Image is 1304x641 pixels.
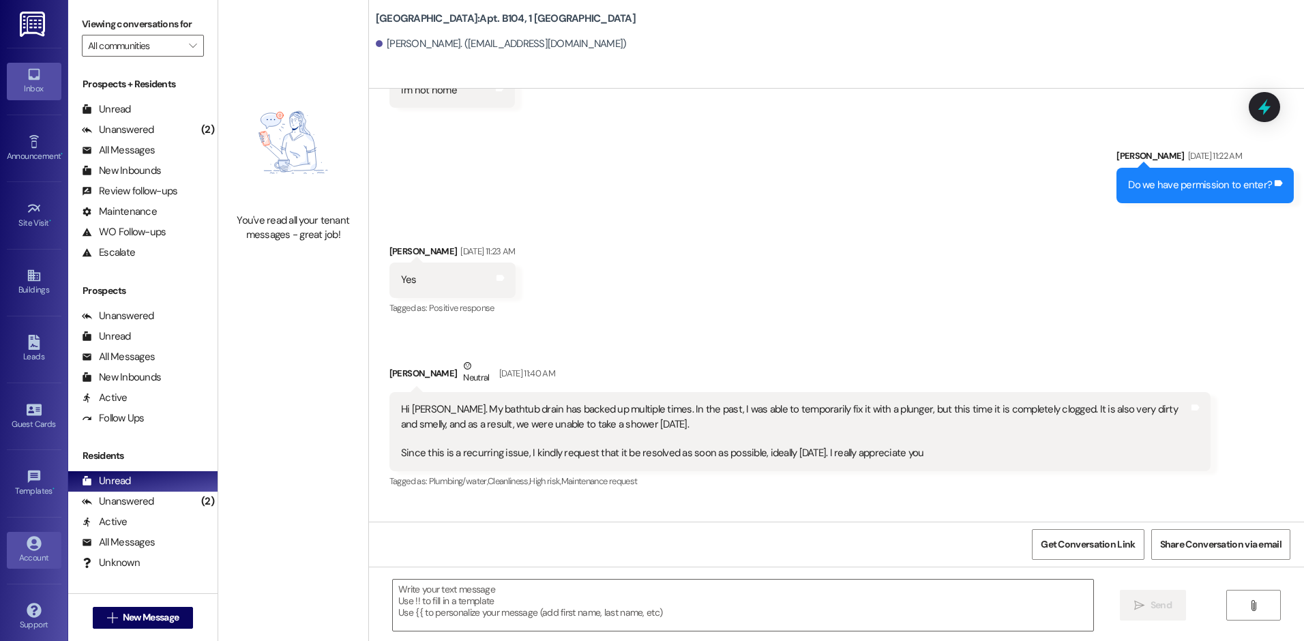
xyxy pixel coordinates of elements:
button: Send [1120,590,1186,621]
div: Neutral [460,359,492,387]
div: Prospects [68,284,218,298]
div: Prospects + Residents [68,77,218,91]
span: New Message [123,610,179,625]
div: Residents [68,449,218,463]
div: Unknown [82,556,140,570]
div: All Messages [82,143,155,158]
button: Get Conversation Link [1032,529,1144,560]
div: Tagged as: [389,298,516,318]
a: Account [7,532,61,569]
div: (2) [198,119,218,140]
div: [PERSON_NAME] [1116,149,1294,168]
div: Review follow-ups [82,184,177,198]
div: All Messages [82,350,155,364]
div: [PERSON_NAME] [389,359,1211,392]
a: Leads [7,331,61,368]
div: Unanswered [82,309,154,323]
div: [DATE] 11:40 AM [496,366,555,381]
span: Send [1151,598,1172,612]
button: New Message [93,607,194,629]
div: I'm not home [401,83,457,98]
span: Maintenance request [561,475,638,487]
div: WO Follow-ups [82,225,166,239]
div: [PERSON_NAME] [389,244,516,263]
div: Do we have permission to enter? [1128,178,1272,192]
div: Escalate [82,245,135,260]
b: [GEOGRAPHIC_DATA]: Apt. B104, 1 [GEOGRAPHIC_DATA] [376,12,636,26]
span: Positive response [429,302,494,314]
div: Active [82,391,128,405]
div: Unread [82,102,131,117]
div: Active [82,515,128,529]
span: • [49,216,51,226]
div: [DATE] 11:23 AM [457,244,515,258]
div: Unanswered [82,494,154,509]
div: Unanswered [82,123,154,137]
span: Cleanliness , [488,475,529,487]
span: Plumbing/water , [429,475,488,487]
a: Guest Cards [7,398,61,435]
img: ResiDesk Logo [20,12,48,37]
div: [DATE] 11:22 AM [1185,149,1242,163]
div: Unread [82,329,131,344]
i:  [107,612,117,623]
div: Tagged as: [389,471,1211,491]
span: • [53,484,55,494]
div: You've read all your tenant messages - great job! [233,213,353,243]
div: (2) [198,491,218,512]
input: All communities [88,35,182,57]
a: Templates • [7,465,61,502]
div: New Inbounds [82,370,161,385]
a: Inbox [7,63,61,100]
a: Support [7,599,61,636]
div: Yes [401,273,417,287]
span: Get Conversation Link [1041,537,1135,552]
span: Share Conversation via email [1160,537,1281,552]
button: Share Conversation via email [1151,529,1290,560]
i:  [1248,600,1258,611]
div: New Inbounds [82,164,161,178]
label: Viewing conversations for [82,14,204,35]
span: • [61,149,63,159]
div: Unread [82,474,131,488]
a: Buildings [7,264,61,301]
div: Maintenance [82,205,157,219]
div: Hi [PERSON_NAME]. My bathtub drain has backed up multiple times. In the past, I was able to tempo... [401,402,1189,461]
div: [PERSON_NAME]. ([EMAIL_ADDRESS][DOMAIN_NAME]) [376,37,627,51]
div: Follow Ups [82,411,145,426]
i:  [1134,600,1144,611]
a: Site Visit • [7,197,61,234]
i:  [189,40,196,51]
span: High risk , [529,475,561,487]
div: All Messages [82,535,155,550]
img: empty-state [233,78,353,207]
